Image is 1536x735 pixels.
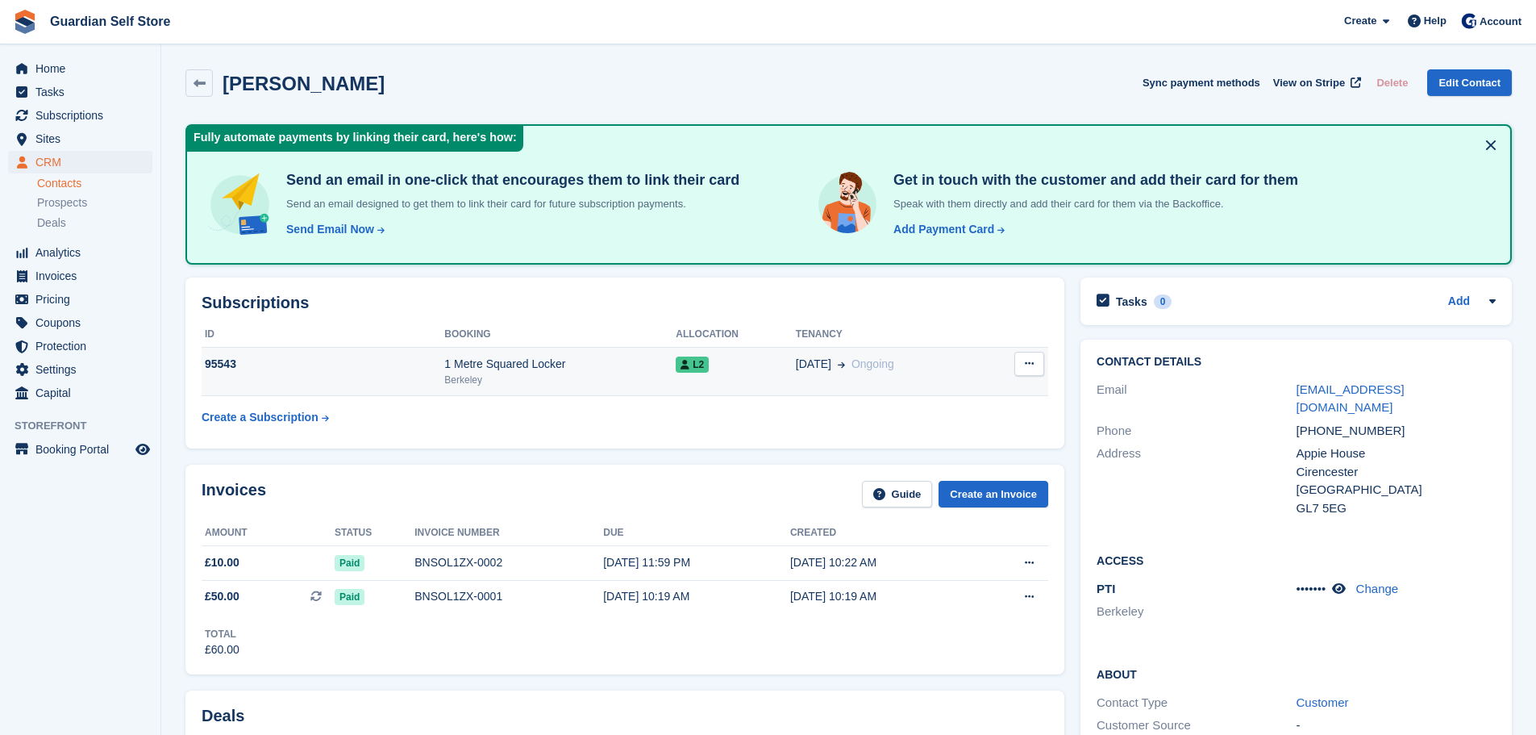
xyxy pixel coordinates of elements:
[202,322,444,348] th: ID
[1297,382,1405,415] a: [EMAIL_ADDRESS][DOMAIN_NAME]
[814,171,880,237] img: get-in-touch-e3e95b6451f4e49772a6039d3abdde126589d6f45a760754adfa51be33bf0f70.svg
[202,481,266,507] h2: Invoices
[35,311,132,334] span: Coupons
[790,520,976,546] th: Created
[603,588,790,605] div: [DATE] 10:19 AM
[1297,582,1326,595] span: •••••••
[1297,499,1496,518] div: GL7 5EG
[335,555,364,571] span: Paid
[1154,294,1172,309] div: 0
[15,418,160,434] span: Storefront
[286,221,374,238] div: Send Email Now
[206,171,273,238] img: send-email-b5881ef4c8f827a638e46e229e590028c7e36e3a6c99d2365469aff88783de13.svg
[8,241,152,264] a: menu
[35,438,132,461] span: Booking Portal
[205,641,239,658] div: £60.00
[1356,582,1399,595] a: Change
[35,335,132,357] span: Protection
[1116,294,1147,309] h2: Tasks
[13,10,37,34] img: stora-icon-8386f47178a22dfd0bd8f6a31ec36ba5ce8667c1dd55bd0f319d3a0aa187defe.svg
[202,356,444,373] div: 95543
[8,151,152,173] a: menu
[1297,716,1496,735] div: -
[1480,14,1521,30] span: Account
[37,176,152,191] a: Contacts
[205,627,239,641] div: Total
[35,57,132,80] span: Home
[1424,13,1447,29] span: Help
[887,196,1298,212] p: Speak with them directly and add their card for them via the Backoffice.
[887,221,1006,238] a: Add Payment Card
[1297,445,1496,463] div: Appie House
[887,171,1298,190] h4: Get in touch with the customer and add their card for them
[280,171,739,190] h4: Send an email in one-click that encourages them to link their card
[8,358,152,381] a: menu
[939,481,1048,507] a: Create an Invoice
[414,554,603,571] div: BNSOL1ZX-0002
[444,373,676,387] div: Berkeley
[1143,69,1260,96] button: Sync payment methods
[133,440,152,459] a: Preview store
[8,81,152,103] a: menu
[1097,716,1296,735] div: Customer Source
[1097,422,1296,441] div: Phone
[8,265,152,287] a: menu
[8,335,152,357] a: menu
[37,194,152,211] a: Prospects
[35,265,132,287] span: Invoices
[1297,695,1349,709] a: Customer
[35,358,132,381] span: Settings
[37,215,152,232] a: Deals
[444,322,676,348] th: Booking
[37,195,87,211] span: Prospects
[202,520,335,546] th: Amount
[1097,694,1296,712] div: Contact Type
[35,104,132,127] span: Subscriptions
[796,322,984,348] th: Tenancy
[335,520,414,546] th: Status
[790,554,976,571] div: [DATE] 10:22 AM
[1097,381,1296,417] div: Email
[1448,293,1470,311] a: Add
[202,403,329,432] a: Create a Subscription
[676,322,796,348] th: Allocation
[1097,356,1496,369] h2: Contact Details
[280,196,739,212] p: Send an email designed to get them to link their card for future subscription payments.
[35,382,132,404] span: Capital
[202,294,1048,312] h2: Subscriptions
[1370,69,1414,96] button: Delete
[37,215,66,231] span: Deals
[35,288,132,311] span: Pricing
[8,382,152,404] a: menu
[603,554,790,571] div: [DATE] 11:59 PM
[1267,69,1364,96] a: View on Stripe
[1097,603,1296,621] li: Berkeley
[1273,75,1345,91] span: View on Stripe
[35,127,132,150] span: Sites
[851,357,894,370] span: Ongoing
[223,73,385,94] h2: [PERSON_NAME]
[8,311,152,334] a: menu
[35,241,132,264] span: Analytics
[202,707,244,725] h2: Deals
[414,588,603,605] div: BNSOL1ZX-0001
[1097,445,1296,517] div: Address
[187,126,523,152] div: Fully automate payments by linking their card, here's how:
[8,57,152,80] a: menu
[205,588,239,605] span: £50.00
[202,409,318,426] div: Create a Subscription
[1297,422,1496,441] div: [PHONE_NUMBER]
[790,588,976,605] div: [DATE] 10:19 AM
[444,356,676,373] div: 1 Metre Squared Locker
[8,104,152,127] a: menu
[1427,69,1512,96] a: Edit Contact
[1097,552,1496,568] h2: Access
[1461,13,1477,29] img: Tom Scott
[205,554,239,571] span: £10.00
[1097,582,1115,595] span: PTI
[8,288,152,311] a: menu
[35,151,132,173] span: CRM
[414,520,603,546] th: Invoice number
[893,221,994,238] div: Add Payment Card
[1097,666,1496,682] h2: About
